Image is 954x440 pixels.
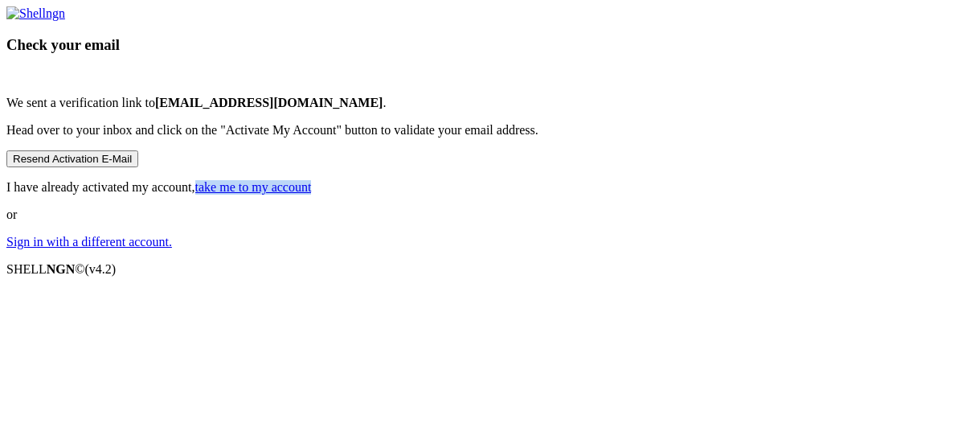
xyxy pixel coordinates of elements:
span: 4.2.0 [85,262,117,276]
h3: Check your email [6,36,948,54]
img: Shellngn [6,6,65,21]
p: I have already activated my account, [6,180,948,195]
div: or [6,6,948,249]
button: Resend Activation E-Mail [6,150,138,167]
span: SHELL © [6,262,116,276]
a: take me to my account [195,180,312,194]
b: [EMAIL_ADDRESS][DOMAIN_NAME] [155,96,383,109]
b: NGN [47,262,76,276]
p: Head over to your inbox and click on the "Activate My Account" button to validate your email addr... [6,123,948,138]
p: We sent a verification link to . [6,96,948,110]
a: Sign in with a different account. [6,235,172,249]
